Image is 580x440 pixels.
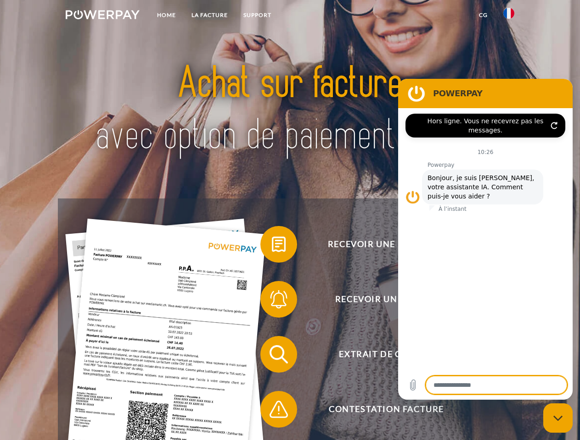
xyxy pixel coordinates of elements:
[274,391,499,428] span: Contestation Facture
[267,343,290,366] img: qb_search.svg
[267,398,290,421] img: qb_warning.svg
[66,10,140,19] img: logo-powerpay-white.svg
[471,7,496,23] a: CG
[88,44,492,176] img: title-powerpay_fr.svg
[260,226,499,263] button: Recevoir une facture ?
[260,281,499,318] button: Recevoir un rappel?
[398,79,573,400] iframe: Fenêtre de messagerie
[267,288,290,311] img: qb_bell.svg
[274,281,499,318] span: Recevoir un rappel?
[149,7,184,23] a: Home
[274,336,499,373] span: Extrait de compte
[543,403,573,433] iframe: Bouton de lancement de la fenêtre de messagerie, conversation en cours
[236,7,279,23] a: Support
[267,233,290,256] img: qb_bill.svg
[260,391,499,428] button: Contestation Facture
[274,226,499,263] span: Recevoir une facture ?
[503,8,514,19] img: fr
[184,7,236,23] a: LA FACTURE
[260,336,499,373] button: Extrait de compte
